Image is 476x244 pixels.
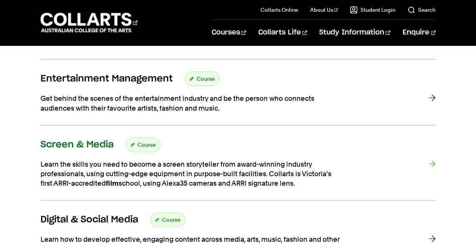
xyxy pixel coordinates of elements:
[41,72,435,125] a: Entertainment Management Course Get behind the scenes of the entertainment industry and be the pe...
[41,214,138,225] h3: Digital & Social Media
[41,12,137,33] div: Go to homepage
[258,20,307,45] a: Collarts Life
[106,179,119,187] strong: film
[403,20,435,45] a: Enquire
[162,214,180,225] span: Course
[319,20,390,45] a: Study Information
[41,138,435,201] a: Screen & Media Course Learn the skills you need to become a screen storyteller from award-winning...
[261,6,298,14] a: Collarts Online
[211,20,246,45] a: Courses
[41,160,343,188] p: Learn the skills you need to become a screen storyteller from award-winning industry professional...
[407,6,435,14] a: Search
[197,74,215,84] span: Course
[310,6,338,14] a: About Us
[41,73,173,84] h3: Entertainment Management
[41,139,114,150] h3: Screen & Media
[137,139,156,150] span: Course
[41,94,343,113] p: Get behind the scenes of the entertainment industry and be the person who connects audiences with...
[350,6,395,14] a: Student Login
